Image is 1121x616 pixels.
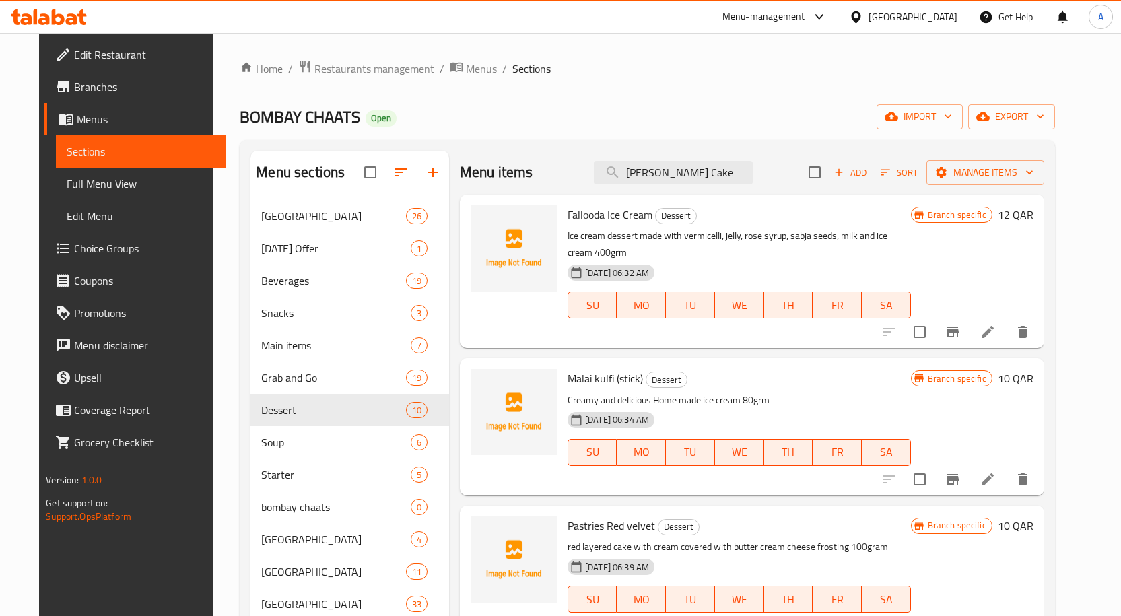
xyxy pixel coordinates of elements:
a: Choice Groups [44,232,226,265]
span: Coverage Report [74,402,215,418]
button: WE [715,586,764,613]
h6: 10 QAR [998,516,1033,535]
div: [GEOGRAPHIC_DATA] [869,9,957,24]
span: Menus [77,111,215,127]
span: Grocery Checklist [74,434,215,450]
span: Beverages [261,273,405,289]
a: Menus [44,103,226,135]
span: Soup [261,434,410,450]
div: bombay chaats [261,499,410,515]
span: 4 [411,533,427,546]
div: items [411,499,428,515]
button: Sort [877,162,921,183]
button: FR [813,586,862,613]
a: Edit menu item [980,324,996,340]
li: / [502,61,507,77]
button: Add section [417,156,449,189]
span: [GEOGRAPHIC_DATA] [261,208,405,224]
p: Creamy and delicious Home made ice cream 80grm [568,392,911,409]
span: Select to update [906,318,934,346]
span: WE [720,296,759,315]
div: Dessert10 [250,394,449,426]
span: MO [622,296,660,315]
span: TU [671,296,710,315]
span: Pastries Red velvet [568,516,655,536]
p: Ice cream dessert made with vermicelli, jelly, rose syrup, sabja seeds, milk and ice cream 400grm [568,228,911,261]
span: Add [832,165,869,180]
span: FR [818,590,856,609]
span: Grab and Go [261,370,405,386]
button: MO [617,439,666,466]
div: bombay chaats0 [250,491,449,523]
div: Main items7 [250,329,449,362]
span: SU [574,590,612,609]
div: items [406,273,428,289]
span: 0 [411,501,427,514]
span: Version: [46,471,79,489]
div: Dessert [658,519,700,535]
span: Sections [512,61,551,77]
button: SU [568,439,617,466]
span: [GEOGRAPHIC_DATA] [261,563,405,580]
a: Coupons [44,265,226,297]
span: Menus [466,61,497,77]
span: Main items [261,337,410,353]
li: / [440,61,444,77]
div: Chinese Street [261,596,405,612]
span: FR [818,442,856,462]
span: SA [867,442,906,462]
a: Edit Menu [56,200,226,232]
span: [DATE] 06:39 AM [580,561,654,574]
button: TU [666,439,715,466]
div: Menu-management [722,9,805,25]
button: SU [568,586,617,613]
div: items [411,467,428,483]
div: [GEOGRAPHIC_DATA]26 [250,200,449,232]
span: BOMBAY CHAATS [240,102,360,132]
li: / [288,61,293,77]
div: Bombay Street [261,208,405,224]
span: [GEOGRAPHIC_DATA] [261,596,405,612]
button: SA [862,292,911,318]
button: delete [1007,316,1039,348]
div: items [411,531,428,547]
button: TH [764,439,813,466]
span: Select to update [906,465,934,493]
button: SA [862,439,911,466]
div: [GEOGRAPHIC_DATA]11 [250,555,449,588]
button: TH [764,586,813,613]
a: Support.OpsPlatform [46,508,131,525]
span: TU [671,590,710,609]
div: Dessert [646,372,687,388]
div: items [406,370,428,386]
span: 11 [407,566,427,578]
a: Full Menu View [56,168,226,200]
span: Dessert [261,402,405,418]
span: Fallooda Ice Cream [568,205,652,225]
div: items [406,596,428,612]
span: Sections [67,143,215,160]
span: Branches [74,79,215,95]
div: items [406,402,428,418]
span: [DATE] 06:34 AM [580,413,654,426]
div: Snacks [261,305,410,321]
button: Manage items [926,160,1044,185]
a: Sections [56,135,226,168]
button: WE [715,292,764,318]
span: [DATE] 06:32 AM [580,267,654,279]
span: Restaurants management [314,61,434,77]
div: items [411,434,428,450]
div: items [411,337,428,353]
span: 5 [411,469,427,481]
h6: 12 QAR [998,205,1033,224]
h6: 10 QAR [998,369,1033,388]
span: WE [720,590,759,609]
span: Full Menu View [67,176,215,192]
span: Starter [261,467,410,483]
a: Menus [450,60,497,77]
a: Grocery Checklist [44,426,226,458]
a: Edit Restaurant [44,38,226,71]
